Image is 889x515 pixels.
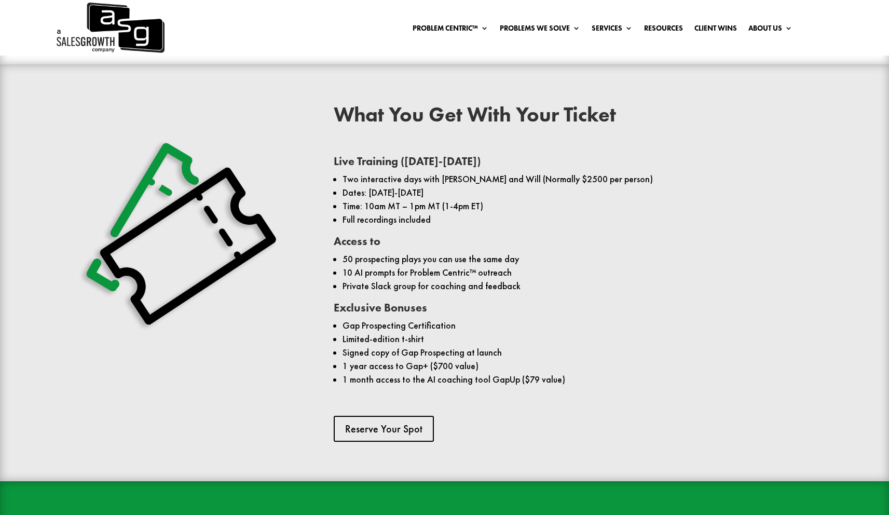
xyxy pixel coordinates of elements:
[334,416,434,442] a: Reserve Your Spot
[334,302,819,319] h3: Exclusive Bonuses
[334,104,819,130] h2: What You Get With Your Ticket
[343,266,819,279] li: 10 AI prompts for Problem Centric™ outreach
[500,24,580,36] a: Problems We Solve
[343,172,819,186] li: Two interactive days with [PERSON_NAME] and Will (Normally $2500 per person)
[343,319,819,332] li: Gap Prospecting Certification
[343,252,819,266] li: 50 prospecting plays you can use the same day
[748,24,792,36] a: About Us
[334,156,819,172] h3: Live Training ([DATE]-[DATE])
[644,24,683,36] a: Resources
[77,130,285,337] img: Ticket Shadow
[343,373,819,386] li: 1 month access to the AI coaching tool GapUp ($79 value)
[343,199,819,213] li: Time: 10am MT – 1pm MT (1-4pm ET)
[343,346,819,359] li: Signed copy of Gap Prospecting at launch
[334,236,819,252] h3: Access to
[343,186,819,199] li: Dates: [DATE]-[DATE]
[343,359,819,373] li: 1 year access to Gap+ ($700 value)
[694,24,737,36] a: Client Wins
[343,214,431,225] span: Full recordings included
[343,279,819,293] li: Private Slack group for coaching and feedback
[413,24,488,36] a: Problem Centric™
[592,24,633,36] a: Services
[343,333,424,345] span: Limited-edition t-shirt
